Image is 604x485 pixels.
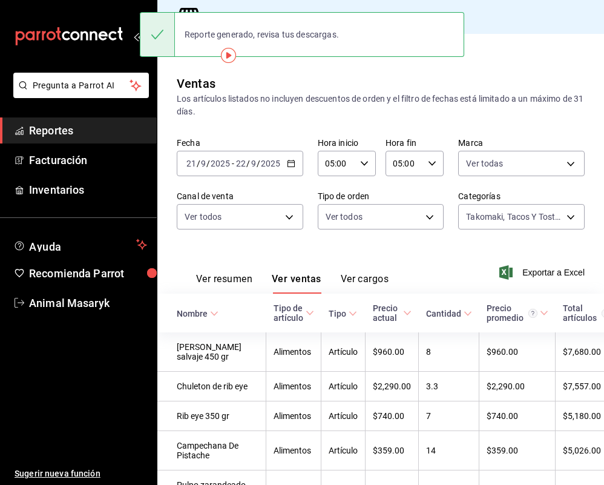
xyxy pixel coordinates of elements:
[196,273,389,294] div: navigation tabs
[157,431,266,470] td: Campechana De Pistache
[487,303,548,323] span: Precio promedio
[528,309,537,318] svg: Precio promedio = Total artículos / cantidad
[157,401,266,431] td: Rib eye 350 gr
[185,211,222,223] span: Ver todos
[235,159,246,168] input: --
[487,303,537,323] div: Precio promedio
[419,431,479,470] td: 14
[157,372,266,401] td: Chuleton de rib eye
[326,211,363,223] span: Ver todos
[386,139,444,147] label: Hora fin
[177,139,303,147] label: Fecha
[196,273,252,294] button: Ver resumen
[257,159,260,168] span: /
[341,273,389,294] button: Ver cargos
[266,372,321,401] td: Alimentos
[266,431,321,470] td: Alimentos
[29,237,131,252] span: Ayuda
[373,303,401,323] div: Precio actual
[458,139,585,147] label: Marca
[419,372,479,401] td: 3.3
[502,265,585,280] button: Exportar a Excel
[29,122,147,139] span: Reportes
[373,303,412,323] span: Precio actual
[479,372,556,401] td: $2,290.00
[419,332,479,372] td: 8
[318,192,444,200] label: Tipo de orden
[321,332,366,372] td: Artículo
[33,79,130,92] span: Pregunta a Parrot AI
[266,332,321,372] td: Alimentos
[479,431,556,470] td: $359.00
[366,332,419,372] td: $960.00
[29,182,147,198] span: Inventarios
[133,31,143,41] button: open_drawer_menu
[177,93,585,118] div: Los artículos listados no incluyen descuentos de orden y el filtro de fechas está limitado a un m...
[329,309,357,318] span: Tipo
[321,401,366,431] td: Artículo
[419,401,479,431] td: 7
[479,401,556,431] td: $740.00
[221,48,236,63] img: Tooltip marker
[177,74,215,93] div: Ventas
[274,303,314,323] span: Tipo de artículo
[157,332,266,372] td: [PERSON_NAME] salvaje 450 gr
[29,295,147,311] span: Animal Masaryk
[13,73,149,98] button: Pregunta a Parrot AI
[321,372,366,401] td: Artículo
[15,467,147,480] span: Sugerir nueva función
[329,309,346,318] div: Tipo
[366,401,419,431] td: $740.00
[318,139,376,147] label: Hora inicio
[29,265,147,282] span: Recomienda Parrot
[321,431,366,470] td: Artículo
[274,303,303,323] div: Tipo de artículo
[177,192,303,200] label: Canal de venta
[458,192,585,200] label: Categorías
[210,159,231,168] input: ----
[175,21,349,48] div: Reporte generado, revisa tus descargas.
[251,159,257,168] input: --
[197,159,200,168] span: /
[366,372,419,401] td: $2,290.00
[466,157,503,170] span: Ver todas
[366,431,419,470] td: $359.00
[186,159,197,168] input: --
[177,309,218,318] span: Nombre
[232,159,234,168] span: -
[206,159,210,168] span: /
[8,88,149,101] a: Pregunta a Parrot AI
[29,152,147,168] span: Facturación
[266,401,321,431] td: Alimentos
[479,332,556,372] td: $960.00
[272,273,321,294] button: Ver ventas
[246,159,250,168] span: /
[260,159,281,168] input: ----
[426,309,472,318] span: Cantidad
[177,309,208,318] div: Nombre
[426,309,461,318] div: Cantidad
[466,211,562,223] span: Takomaki, Tacos Y Tostadas, Steak And Fries, Sopas, Servicio [PERSON_NAME] Cocina, Servicio [PERS...
[200,159,206,168] input: --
